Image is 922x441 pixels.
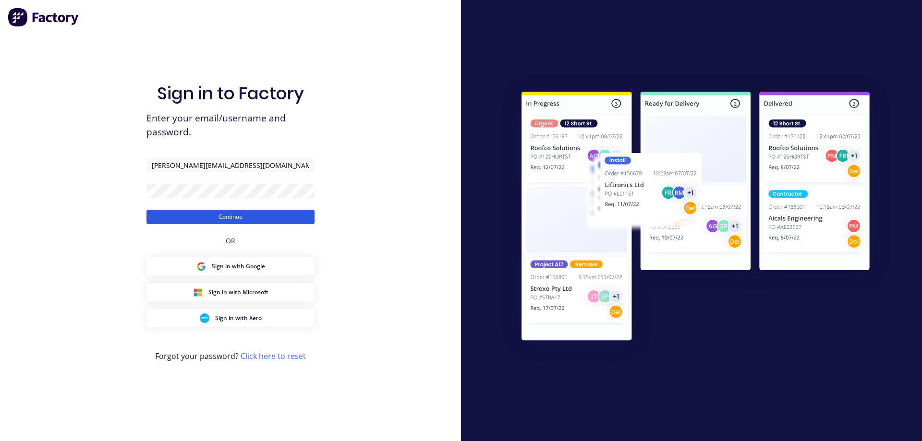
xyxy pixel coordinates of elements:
[8,8,80,27] img: Factory
[200,313,209,323] img: Xero Sign in
[241,351,306,361] a: Click here to reset
[146,283,315,301] button: Microsoft Sign inSign in with Microsoft
[146,210,315,224] button: Continue
[208,288,268,297] span: Sign in with Microsoft
[146,257,315,275] button: Google Sign inSign in with Google
[146,111,315,139] span: Enter your email/username and password.
[157,83,304,104] h1: Sign in to Factory
[196,262,206,271] img: Google Sign in
[146,158,315,172] input: Email/Username
[146,309,315,327] button: Xero Sign inSign in with Xero
[215,314,262,322] span: Sign in with Xero
[500,72,891,363] img: Sign in
[155,350,306,362] span: Forgot your password?
[226,224,235,257] div: OR
[212,262,265,271] span: Sign in with Google
[193,287,203,297] img: Microsoft Sign in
